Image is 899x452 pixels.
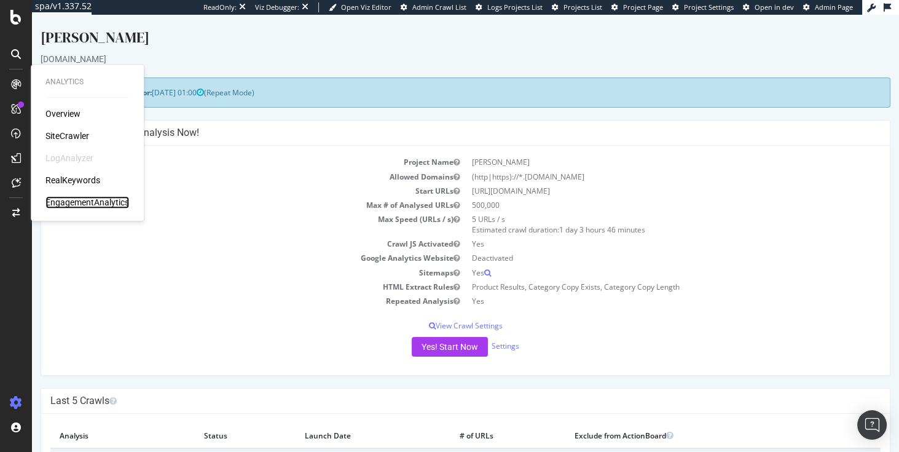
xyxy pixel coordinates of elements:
[434,183,849,197] td: 500,000
[18,222,434,236] td: Crawl JS Activated
[18,112,849,124] h4: Configure your New Analysis Now!
[857,410,887,440] div: Open Intercom Messenger
[45,108,80,120] a: Overview
[815,2,853,12] span: Admin Page
[434,251,849,265] td: Yes
[434,279,849,293] td: Yes
[203,2,237,12] div: ReadOnly:
[611,2,663,12] a: Project Page
[18,380,849,392] h4: Last 5 Crawls
[329,2,391,12] a: Open Viz Editor
[684,2,734,12] span: Project Settings
[533,408,791,434] th: Exclude from ActionBoard
[120,73,172,83] span: [DATE] 01:00
[18,197,434,222] td: Max Speed (URLs / s)
[18,279,434,293] td: Repeated Analysis
[418,408,533,434] th: # of URLs
[45,77,129,87] div: Analytics
[434,155,849,169] td: (http|https)://*.[DOMAIN_NAME]
[18,251,434,265] td: Sitemaps
[476,2,543,12] a: Logs Projects List
[460,326,487,336] a: Settings
[563,2,602,12] span: Projects List
[9,63,858,93] div: (Repeat Mode)
[163,408,264,434] th: Status
[552,2,602,12] a: Projects List
[434,140,849,154] td: [PERSON_NAME]
[9,38,858,50] div: [DOMAIN_NAME]
[743,2,794,12] a: Open in dev
[434,236,849,250] td: Deactivated
[401,2,466,12] a: Admin Crawl List
[434,169,849,183] td: [URL][DOMAIN_NAME]
[45,174,100,186] a: RealKeywords
[527,210,613,220] span: 1 day 3 hours 46 minutes
[434,197,849,222] td: 5 URLs / s Estimated crawl duration:
[18,265,434,279] td: HTML Extract Rules
[18,183,434,197] td: Max # of Analysed URLs
[755,2,794,12] span: Open in dev
[434,265,849,279] td: Product Results, Category Copy Exists, Category Copy Length
[45,130,89,142] a: SiteCrawler
[18,140,434,154] td: Project Name
[255,2,299,12] div: Viz Debugger:
[18,306,849,316] p: View Crawl Settings
[18,73,120,83] strong: Next Launch Scheduled for:
[264,408,418,434] th: Launch Date
[623,2,663,12] span: Project Page
[803,2,853,12] a: Admin Page
[341,2,391,12] span: Open Viz Editor
[412,2,466,12] span: Admin Crawl List
[487,2,543,12] span: Logs Projects List
[18,169,434,183] td: Start URLs
[380,322,456,342] button: Yes! Start Now
[45,196,129,208] a: EngagementAnalytics
[672,2,734,12] a: Project Settings
[434,222,849,236] td: Yes
[18,155,434,169] td: Allowed Domains
[18,236,434,250] td: Google Analytics Website
[45,152,93,164] div: LogAnalyzer
[9,12,858,38] div: [PERSON_NAME]
[18,408,163,434] th: Analysis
